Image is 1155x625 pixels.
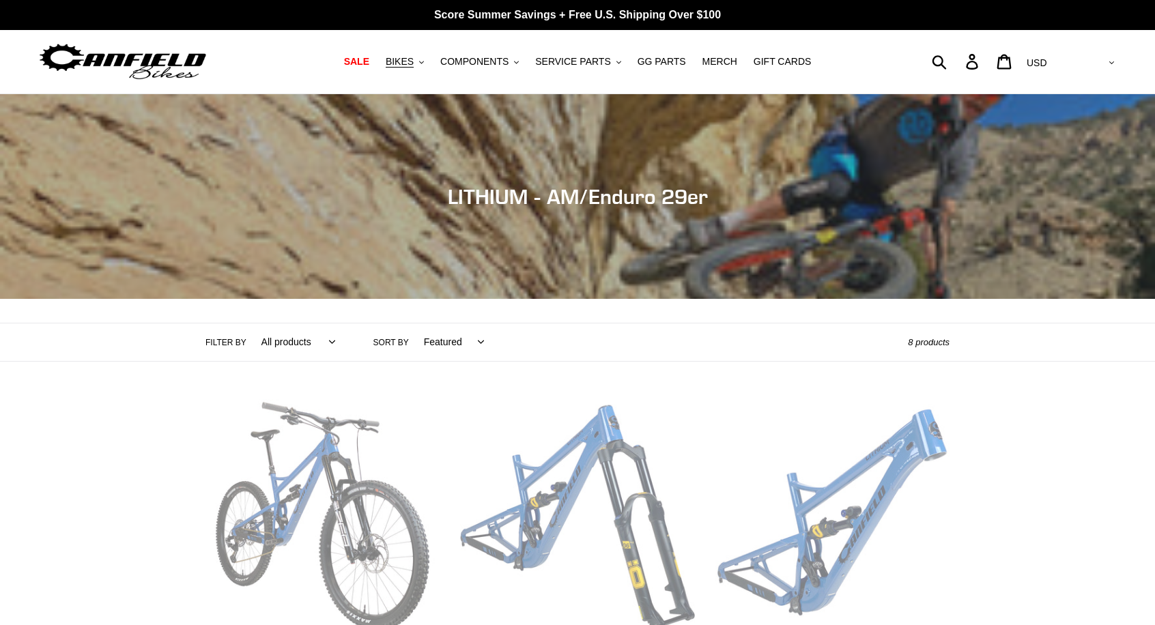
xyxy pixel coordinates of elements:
[373,336,409,349] label: Sort by
[386,56,414,68] span: BIKES
[448,184,708,209] span: LITHIUM - AM/Enduro 29er
[631,53,693,71] a: GG PARTS
[939,46,974,76] input: Search
[908,337,950,347] span: 8 products
[535,56,610,68] span: SERVICE PARTS
[205,336,246,349] label: Filter by
[702,56,737,68] span: MERCH
[433,53,526,71] button: COMPONENTS
[38,40,208,83] img: Canfield Bikes
[638,56,686,68] span: GG PARTS
[344,56,369,68] span: SALE
[528,53,627,71] button: SERVICE PARTS
[754,56,812,68] span: GIFT CARDS
[337,53,376,71] a: SALE
[379,53,431,71] button: BIKES
[747,53,818,71] a: GIFT CARDS
[440,56,509,68] span: COMPONENTS
[696,53,744,71] a: MERCH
